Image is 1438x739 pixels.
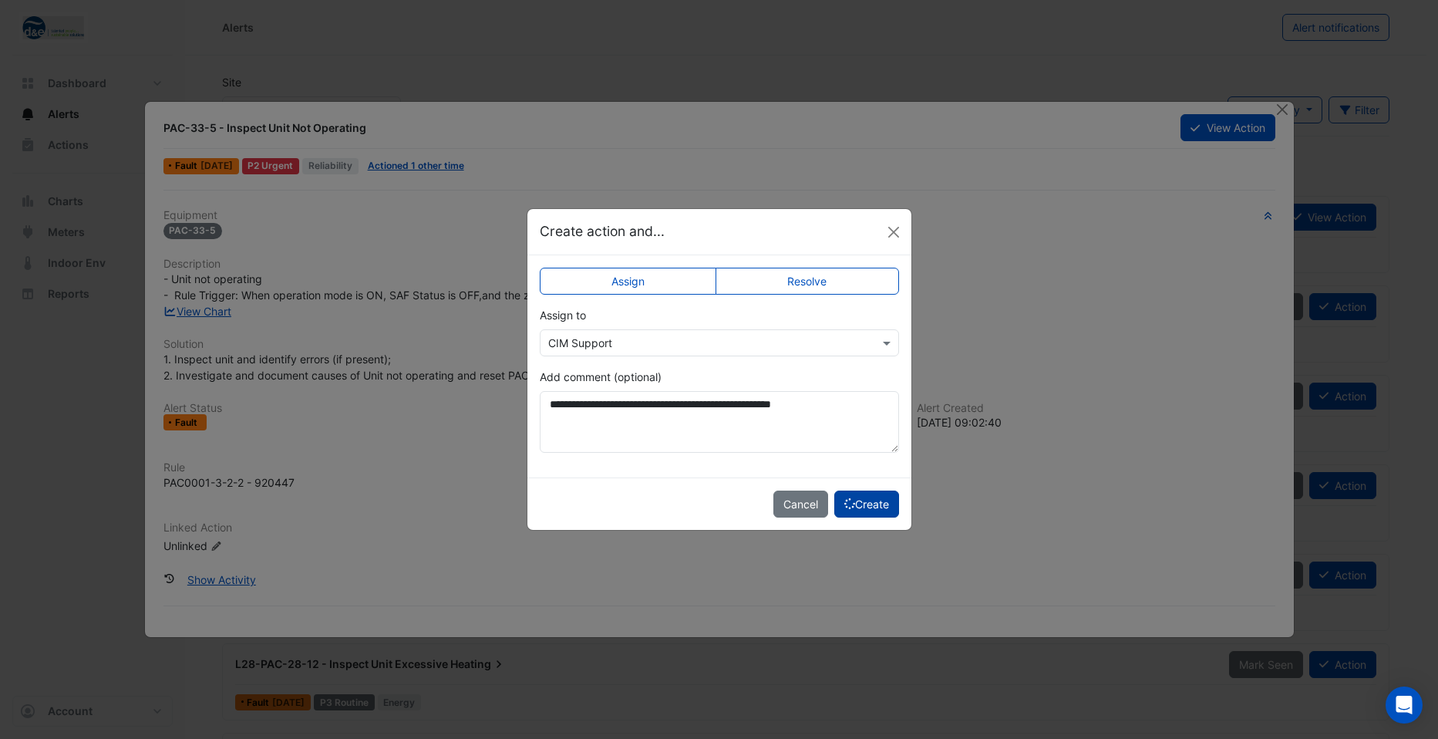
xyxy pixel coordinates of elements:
label: Add comment (optional) [540,369,662,385]
label: Resolve [716,268,899,295]
label: Assign [540,268,717,295]
label: Assign to [540,307,586,323]
div: Open Intercom Messenger [1386,687,1423,724]
button: Create [834,491,899,518]
h5: Create action and... [540,221,665,241]
button: Cancel [773,491,828,518]
button: Close [882,221,905,244]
